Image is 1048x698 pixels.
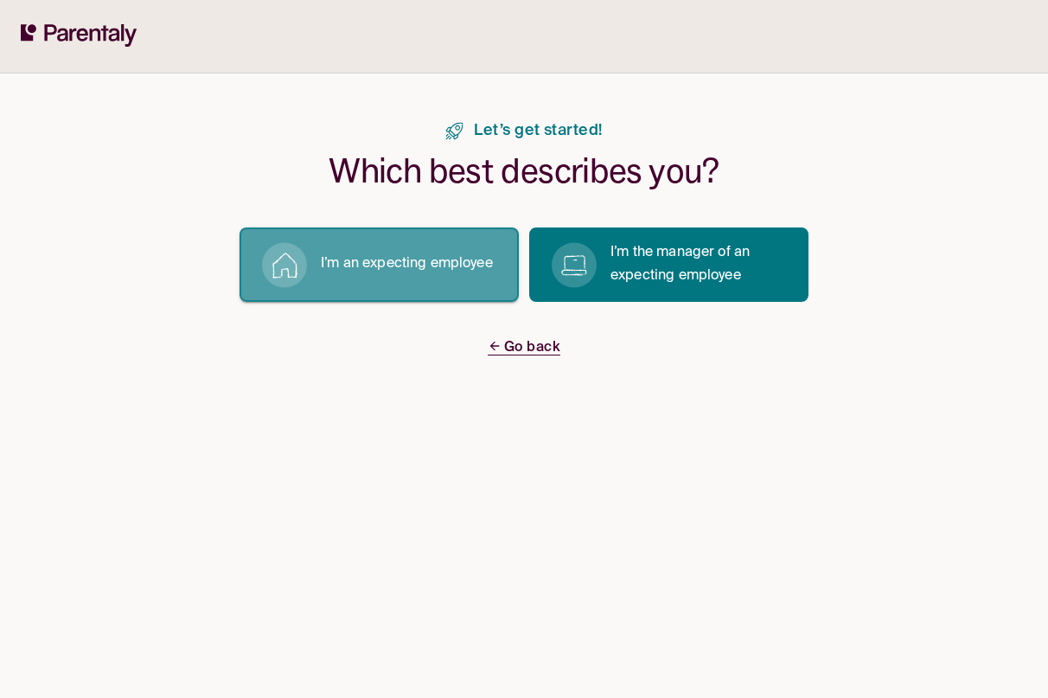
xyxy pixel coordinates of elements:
a: Go back [488,336,560,360]
span: Go back [488,341,560,355]
h1: Which best describes you? [329,150,719,193]
button: I’m an expecting employee [240,227,519,302]
button: I’m the manager of an expecting employee [529,227,808,302]
p: I’m the manager of an expecting employee [610,241,788,288]
p: I’m an expecting employee [321,253,493,276]
span: Let’s get started! [474,122,602,140]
